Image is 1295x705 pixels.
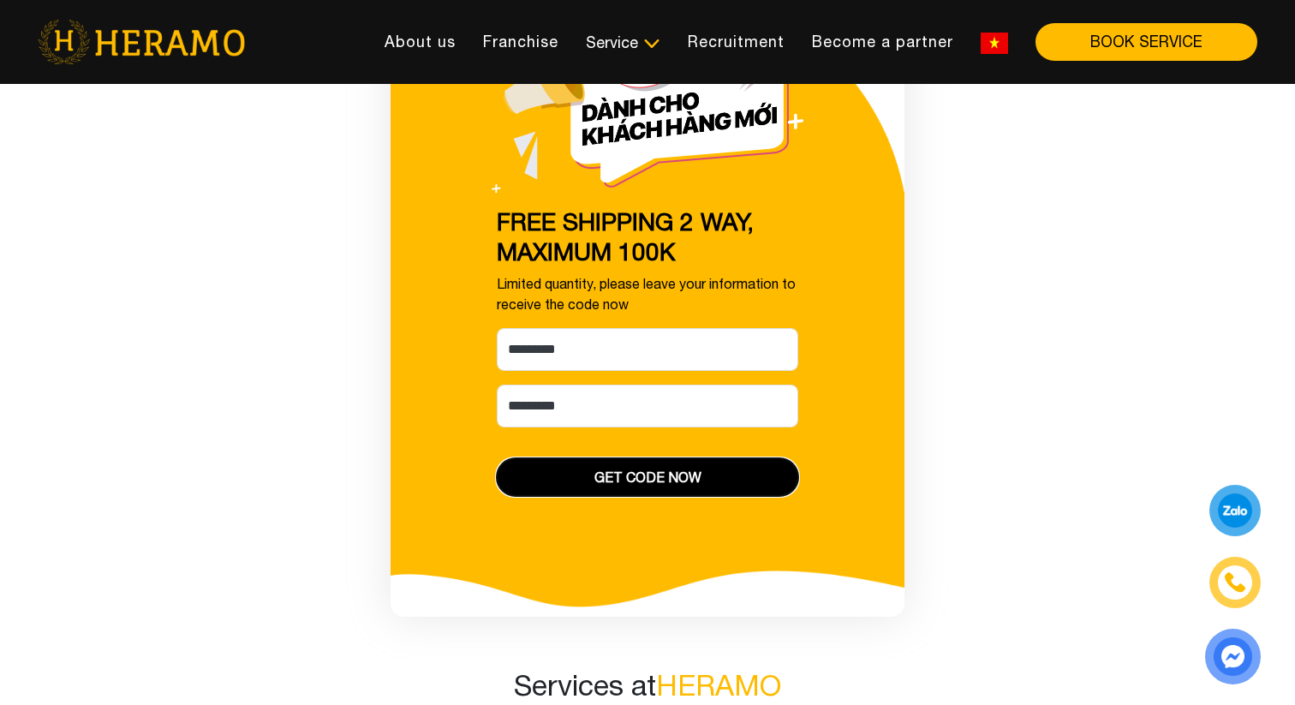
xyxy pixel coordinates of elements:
[38,20,245,64] img: heramo-logo.png
[1090,33,1202,51] font: BOOK SERVICE
[469,23,572,60] a: Franchise
[492,7,803,194] img: Offer Header
[812,33,953,51] font: Become a partner
[497,458,798,496] button: GET CODE NOW
[656,668,781,702] font: HERAMO
[642,35,660,52] img: subToggleIcon
[483,33,558,51] font: Franchise
[594,469,701,485] font: GET CODE NOW
[798,23,967,60] a: Become a partner
[586,33,638,51] font: Service
[497,276,796,312] font: Limited quantity, please leave your information to receive the code now
[674,23,798,60] a: Recruitment
[371,23,469,60] a: About us
[1212,559,1258,606] a: phone-icon
[1022,34,1257,50] a: BOOK SERVICE
[385,33,456,51] font: About us
[514,668,656,702] font: Services at
[688,33,785,51] font: Recruitment
[1035,23,1257,61] button: BOOK SERVICE
[497,207,754,236] font: FREE SHIPPING 2 WAY,
[981,33,1008,54] img: vn-flag.png
[497,237,675,266] font: MAXIMUM 100K
[1225,572,1245,593] img: phone-icon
